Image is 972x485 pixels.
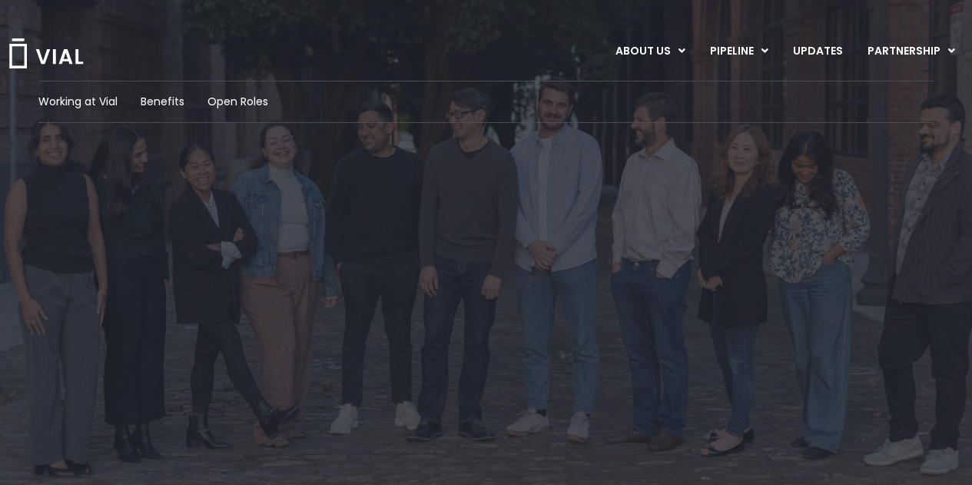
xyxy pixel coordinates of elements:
[141,94,184,110] a: Benefits
[855,38,967,65] a: PARTNERSHIPMenu Toggle
[8,38,85,68] img: Vial Logo
[781,38,854,65] a: UPDATES
[603,38,697,65] a: ABOUT USMenu Toggle
[207,94,268,110] a: Open Roles
[698,38,780,65] a: PIPELINEMenu Toggle
[38,94,118,110] a: Working at Vial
